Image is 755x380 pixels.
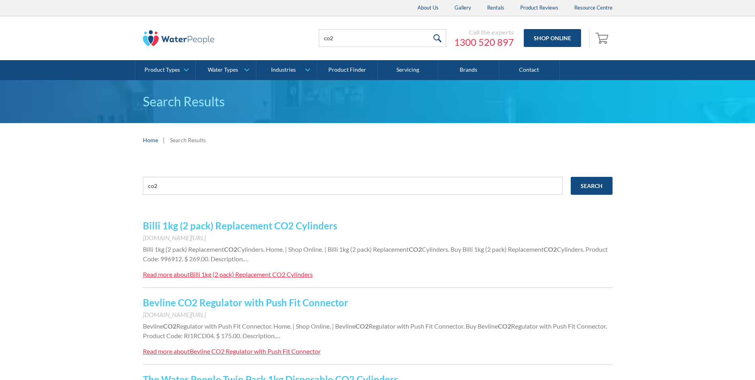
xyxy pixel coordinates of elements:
a: 1300 520 897 [454,36,514,48]
div: Billi 1kg (2 pack) Replacement CO2 Cylinders [190,270,313,278]
div: [DOMAIN_NAME][URL] [143,310,613,319]
a: Servicing [378,60,438,80]
div: Read more about [143,270,190,278]
a: Open cart [593,29,613,48]
a: Industries [256,60,316,80]
a: Bevline CO2 Regulator with Push Fit Connector [143,297,348,308]
img: shopping cart [595,31,611,44]
strong: CO2 [224,245,237,253]
div: | [162,135,166,145]
span: … [244,255,249,262]
strong: CO2 [498,322,511,330]
span: Billi 1kg (2 pack) Replacement [143,245,224,253]
input: Search [571,177,613,195]
a: Shop Online [524,29,581,47]
div: Read more about [143,347,190,355]
a: Product Finder [317,60,378,80]
span: Regulator with Push Fit Connector. Buy Bevline [369,322,498,330]
strong: CO2 [544,245,557,253]
span: Cylinders. Home. | Shop Online. | Billi 1kg (2 pack) Replacement [237,245,409,253]
span: Cylinders. Buy Billi 1kg (2 pack) Replacement [422,245,544,253]
a: Read more aboutBilli 1kg (2 pack) Replacement CO2 Cylinders [143,270,313,279]
strong: CO2 [355,322,369,330]
input: Search products [319,29,446,47]
h1: Search Results [143,92,613,111]
div: Product Types [144,67,180,73]
strong: CO2 [409,245,422,253]
strong: CO2 [163,322,176,330]
a: Brands [438,60,499,80]
img: The Water People [143,30,215,46]
span: … [276,332,281,339]
span: Regulator with Push Fit Connector. Home. | Shop Online. | Bevline [176,322,355,330]
div: [DOMAIN_NAME][URL] [143,233,613,243]
div: Water Types [208,67,238,73]
div: Search Results [170,136,206,144]
a: Product Types [135,60,195,80]
div: Bevline CO2 Regulator with Push Fit Connector [190,347,321,355]
span: Regulator with Push Fit Connector. Product Code: RI1RCD04. $ 175.00. Description. [143,322,607,339]
span: Cylinders. Product Code: 996912. $ 269.00. Description. [143,245,608,262]
a: Billi 1kg (2 pack) Replacement CO2 Cylinders [143,220,337,231]
a: Water Types [196,60,256,80]
a: Home [143,136,158,144]
div: Call the experts [454,28,514,36]
span: Bevline [143,322,163,330]
div: Industries [271,67,296,73]
a: Read more aboutBevline CO2 Regulator with Push Fit Connector [143,347,321,356]
a: Contact [499,60,560,80]
input: e.g. chilled water cooler [143,177,563,195]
